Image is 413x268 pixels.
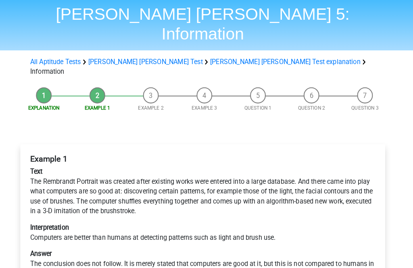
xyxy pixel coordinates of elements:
a: Question 2 [300,103,326,108]
a: [PERSON_NAME] [PERSON_NAME] Test [94,56,206,64]
a: All Aptitude Tests [38,56,87,64]
a: Question 1 [247,103,274,108]
p: Computers are better than humans at detecting patterns such as light and brush use. [38,218,375,237]
a: Question 3 [352,103,379,108]
a: Example 1 [91,103,116,108]
b: Text [38,164,50,172]
b: Answer [38,245,58,252]
a: [PERSON_NAME] [PERSON_NAME] Test explanation [214,56,361,64]
a: Example 2 [143,103,168,108]
b: Example 1 [38,151,74,160]
p: The Rembrandt Portrait was created after existing works were entered into a large database. And t... [38,163,375,212]
a: Example 3 [196,103,221,108]
a: Explanation [35,103,66,108]
b: Interpretation [38,219,75,226]
h1: [PERSON_NAME] [PERSON_NAME] 5: Information [21,4,392,43]
div: Information [34,56,379,75]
